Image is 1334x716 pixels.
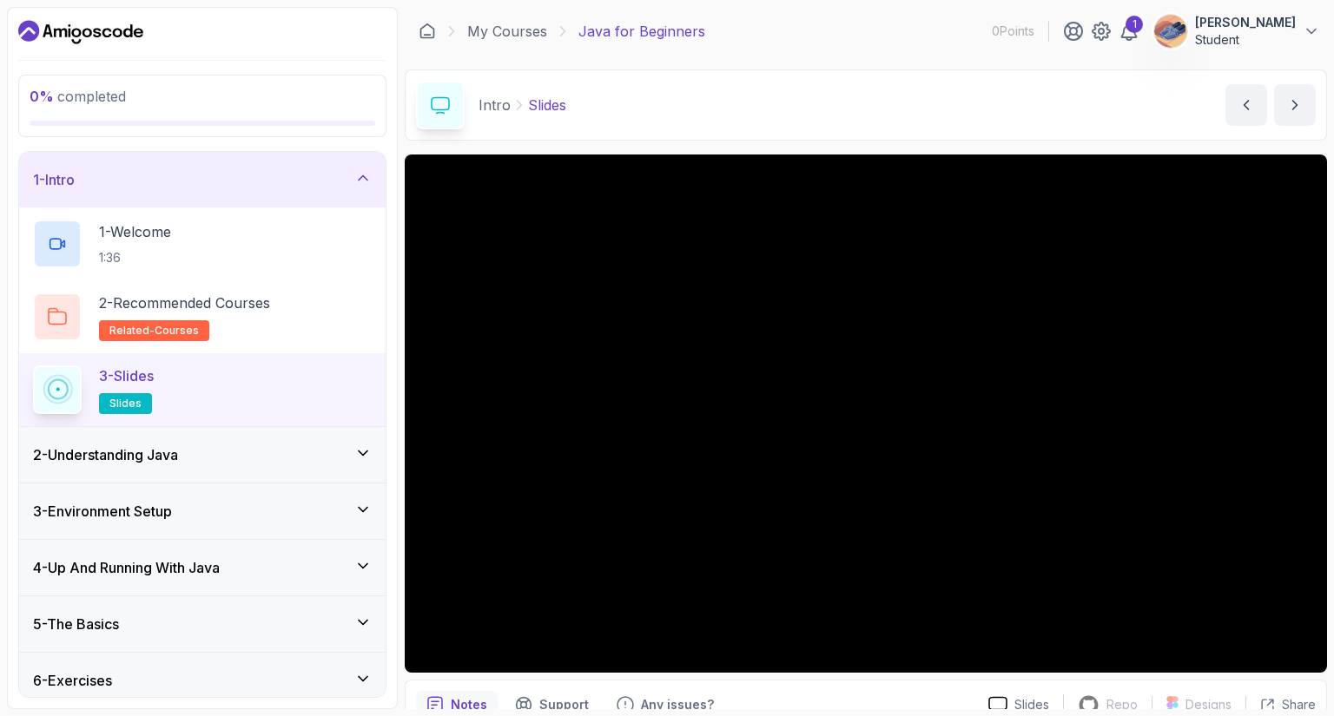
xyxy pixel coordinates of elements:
p: Any issues? [641,696,714,713]
h3: 4 - Up And Running With Java [33,557,220,578]
p: 1:36 [99,249,171,266]
p: 2 - Recommended Courses [99,292,270,313]
h3: 5 - The Basics [33,614,119,634]
a: Slides [974,696,1063,714]
p: Intro [479,95,511,115]
img: user profile image [1154,15,1187,48]
p: [PERSON_NAME] [1195,14,1296,31]
p: 1 - Welcome [99,221,171,242]
div: 1 [1126,16,1143,33]
p: Java for Beginners [578,21,705,42]
p: Notes [451,696,487,713]
a: My Courses [467,21,547,42]
p: 0 Points [992,23,1034,40]
button: next content [1274,84,1316,126]
button: 1-Intro [19,152,386,207]
h3: 3 - Environment Setup [33,501,172,522]
button: user profile image[PERSON_NAME]Student [1153,14,1320,49]
p: Student [1195,31,1296,49]
h3: 1 - Intro [33,169,75,190]
button: 2-Recommended Coursesrelated-courses [33,292,372,341]
button: 5-The Basics [19,596,386,652]
a: 1 [1119,21,1139,42]
span: slides [109,397,142,411]
button: Share [1245,696,1316,713]
span: related-courses [109,324,199,338]
p: 3 - Slides [99,365,154,386]
p: Slides [1014,696,1049,713]
button: 3-Slidesslides [33,365,372,414]
button: 1-Welcome1:36 [33,220,372,268]
p: Repo [1106,696,1138,713]
p: Support [539,696,589,713]
button: 2-Understanding Java [19,427,386,483]
button: 6-Exercises [19,653,386,708]
p: Share [1282,696,1316,713]
span: completed [30,88,126,105]
p: Slides [528,95,566,115]
button: 4-Up And Running With Java [19,540,386,595]
a: Dashboard [419,23,436,40]
button: previous content [1225,84,1267,126]
span: 0 % [30,88,54,105]
p: Designs [1185,696,1232,713]
h3: 6 - Exercises [33,670,112,691]
a: Dashboard [18,18,143,46]
h3: 2 - Understanding Java [33,444,178,465]
button: 3-Environment Setup [19,483,386,539]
